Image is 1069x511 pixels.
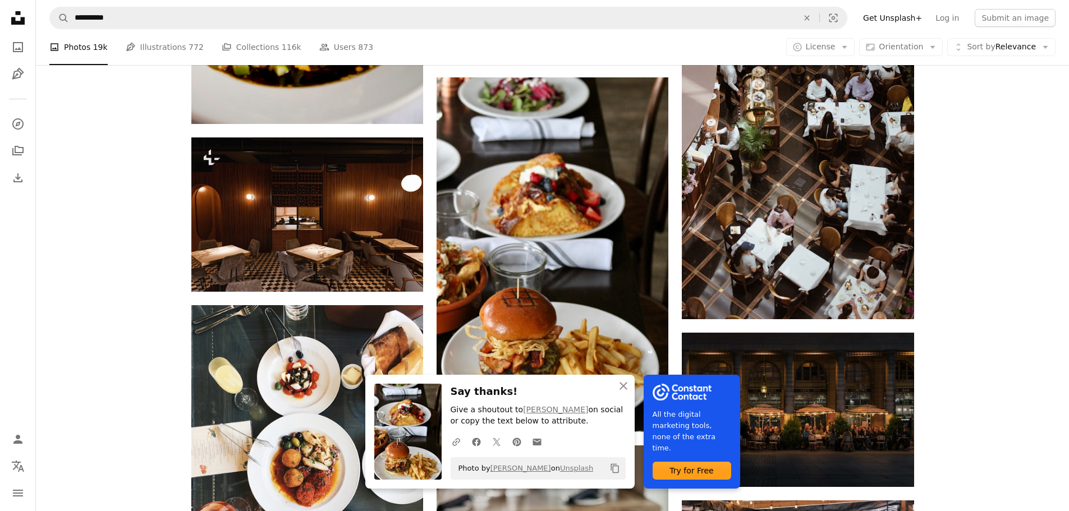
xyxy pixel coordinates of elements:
button: Visual search [820,7,847,29]
span: Photo by on [453,459,594,477]
a: meat balls on white ceramic plate [191,445,423,455]
span: All the digital marketing tools, none of the extra time. [653,408,731,453]
a: Photos [7,36,29,58]
a: [PERSON_NAME] [523,405,588,414]
a: Share over email [527,430,547,453]
a: Get Unsplash+ [856,9,929,27]
a: Home — Unsplash [7,7,29,31]
a: Unsplash [560,464,593,472]
a: Share on Pinterest [507,430,527,453]
span: 873 [358,41,373,53]
button: Language [7,455,29,477]
span: Sort by [967,42,995,51]
a: Users 873 [319,29,373,65]
a: Illustrations 772 [126,29,204,65]
a: people in restaurant [682,140,914,150]
a: a restaurant with a checkered floor and wooden walls [191,209,423,219]
button: Submit an image [975,9,1056,27]
p: Give a shoutout to on social or copy the text below to attribute. [451,404,626,427]
a: Log in / Sign up [7,428,29,450]
button: Clear [795,7,819,29]
a: turned-on canopy lights [682,404,914,415]
a: All the digital marketing tools, none of the extra time.Try for Free [644,375,740,489]
div: Try for Free [653,462,731,480]
a: [PERSON_NAME] [490,464,551,472]
button: Orientation [859,38,943,56]
span: 772 [189,41,204,53]
a: Collections [7,140,29,162]
a: Illustrations [7,63,29,85]
button: Sort byRelevance [947,38,1056,56]
a: Share on Facebook [466,430,487,453]
span: 116k [282,41,301,53]
button: License [786,38,855,56]
h3: Say thanks! [451,384,626,400]
a: Collections 116k [222,29,301,65]
a: Log in [929,9,966,27]
a: Download History [7,167,29,189]
a: Share on Twitter [487,430,507,453]
button: Search Unsplash [50,7,69,29]
a: fried fries and burger on plate [437,250,668,260]
img: fried fries and burger on plate [437,77,668,432]
img: file-1754318165549-24bf788d5b37 [653,384,712,400]
span: License [806,42,836,51]
button: Menu [7,482,29,504]
img: turned-on canopy lights [682,333,914,487]
img: a restaurant with a checkered floor and wooden walls [191,137,423,292]
span: Relevance [967,42,1036,53]
span: Orientation [879,42,923,51]
button: Copy to clipboard [605,459,625,478]
a: Explore [7,113,29,135]
form: Find visuals sitewide [49,7,847,29]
